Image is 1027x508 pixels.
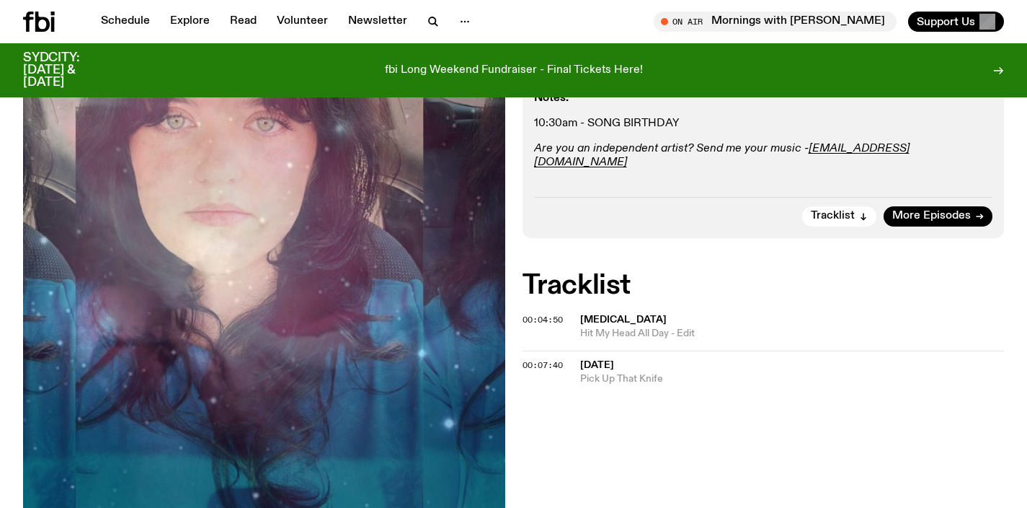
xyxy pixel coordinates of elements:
span: [MEDICAL_DATA] [580,315,667,325]
button: Support Us [908,12,1004,32]
a: [EMAIL_ADDRESS][DOMAIN_NAME] [534,143,910,168]
span: Pick Up That Knife [580,372,1005,386]
span: Tracklist [811,211,855,222]
span: Hit My Head All Day - Edit [580,327,1005,341]
span: More Episodes [892,211,971,222]
p: 10:30am - SONG BIRTHDAY [534,117,993,131]
span: 00:07:40 [523,359,563,371]
a: Volunteer [268,12,337,32]
a: More Episodes [884,206,992,227]
span: 00:04:50 [523,314,563,325]
h3: SYDCITY: [DATE] & [DATE] [23,52,115,89]
strong: Notes: [534,92,569,104]
a: Read [221,12,265,32]
p: fbi Long Weekend Fundraiser - Final Tickets Here! [385,64,643,77]
span: [DATE] [580,360,614,370]
a: Explore [161,12,218,32]
button: On AirMornings with [PERSON_NAME] [654,12,897,32]
em: Are you an independent artist? Send me your music - [534,143,809,154]
a: Newsletter [339,12,416,32]
button: Tracklist [802,206,876,227]
span: Support Us [917,15,975,28]
a: Schedule [92,12,159,32]
h2: Tracklist [523,273,1005,299]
